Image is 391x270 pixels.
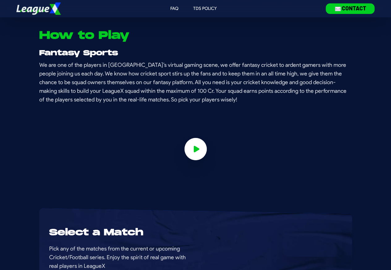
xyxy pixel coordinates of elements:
[326,3,375,14] img: download leaguex app
[39,48,118,58] h2: Fantasy Sports
[39,30,130,42] h1: How to Play
[192,145,199,153] img: play
[170,6,178,12] div: FAQ
[193,6,217,12] div: TDS Policy
[39,61,352,104] p: We are one of the players in [GEOGRAPHIC_DATA]’s virtual gaming scene, we offer fantasy cricket t...
[49,227,143,238] h3: Select a Match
